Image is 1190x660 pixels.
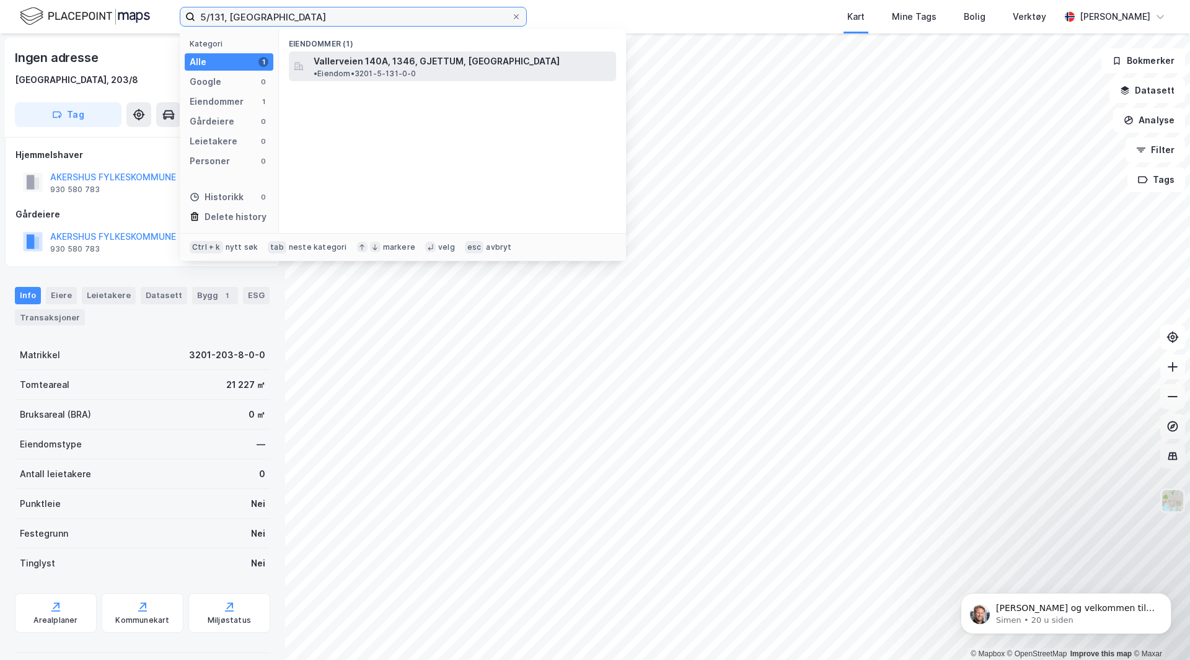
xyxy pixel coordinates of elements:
input: Søk på adresse, matrikkel, gårdeiere, leietakere eller personer [195,7,511,26]
div: Eiendomstype [20,437,82,452]
div: Leietakere [82,287,136,304]
div: Google [190,74,221,89]
div: esc [465,241,484,253]
div: neste kategori [289,242,347,252]
div: Miljøstatus [208,615,251,625]
div: Historikk [190,190,244,205]
div: ESG [243,287,270,304]
div: Datasett [141,287,187,304]
div: Ctrl + k [190,241,223,253]
div: Leietakere [190,134,237,149]
div: Mine Tags [892,9,937,24]
div: tab [268,241,286,253]
div: Bygg [192,287,238,304]
div: 930 580 783 [50,185,100,195]
button: Analyse [1113,108,1185,133]
div: 0 [258,117,268,126]
div: Verktøy [1013,9,1046,24]
div: markere [383,242,415,252]
div: Gårdeiere [190,114,234,129]
div: 1 [221,289,233,302]
div: velg [438,242,455,252]
div: avbryt [486,242,511,252]
div: 930 580 783 [50,244,100,254]
div: Bruksareal (BRA) [20,407,91,422]
div: 0 [258,136,268,146]
button: Bokmerker [1101,48,1185,73]
a: OpenStreetMap [1007,649,1067,658]
div: Matrikkel [20,348,60,363]
div: Nei [251,526,265,541]
button: Datasett [1109,78,1185,103]
div: Gårdeiere [15,207,270,222]
div: 1 [258,57,268,67]
div: Kart [847,9,865,24]
div: Delete history [205,209,267,224]
button: Tags [1127,167,1185,192]
div: [PERSON_NAME] [1080,9,1150,24]
div: Kommunekart [115,615,169,625]
div: Punktleie [20,496,61,511]
div: Eiere [46,287,77,304]
div: Transaksjoner [15,309,85,325]
button: Tag [15,102,121,127]
div: Festegrunn [20,526,68,541]
img: logo.f888ab2527a4732fd821a326f86c7f29.svg [20,6,150,27]
div: Tinglyst [20,556,55,571]
div: Personer [190,154,230,169]
div: Bolig [964,9,985,24]
div: Arealplaner [33,615,77,625]
span: • [314,69,317,78]
div: Tomteareal [20,377,69,392]
iframe: Intercom notifications melding [942,567,1190,654]
img: Z [1161,489,1184,513]
div: 0 [258,192,268,202]
div: Antall leietakere [20,467,91,482]
div: Ingen adresse [15,48,100,68]
div: Eiendommer [190,94,244,109]
div: Nei [251,556,265,571]
span: Eiendom • 3201-5-131-0-0 [314,69,416,79]
div: Hjemmelshaver [15,147,270,162]
div: — [257,437,265,452]
div: Alle [190,55,206,69]
span: Vallerveien 140A, 1346, GJETTUM, [GEOGRAPHIC_DATA] [314,54,560,69]
div: 0 ㎡ [249,407,265,422]
a: Improve this map [1070,649,1132,658]
div: Info [15,287,41,304]
button: Filter [1126,138,1185,162]
div: nytt søk [226,242,258,252]
div: [GEOGRAPHIC_DATA], 203/8 [15,73,138,87]
div: 21 227 ㎡ [226,377,265,392]
div: 0 [259,467,265,482]
div: Kategori [190,39,273,48]
div: Nei [251,496,265,511]
div: 0 [258,77,268,87]
a: Mapbox [971,649,1005,658]
div: 0 [258,156,268,166]
div: 1 [258,97,268,107]
div: 3201-203-8-0-0 [189,348,265,363]
div: Eiendommer (1) [279,29,626,51]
